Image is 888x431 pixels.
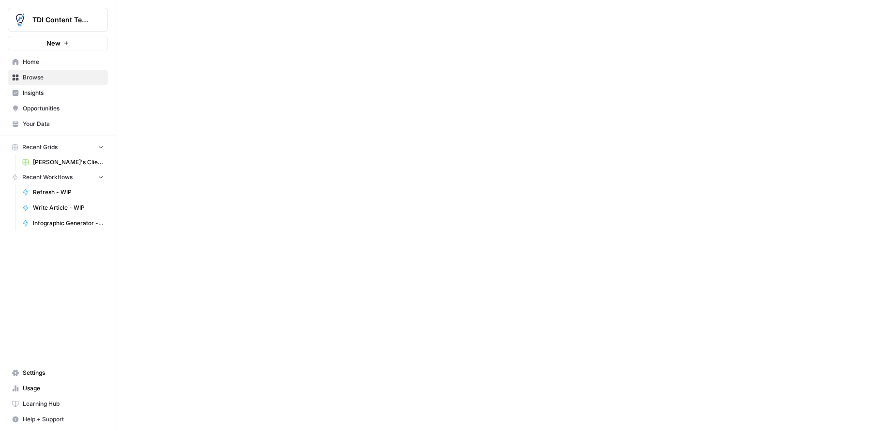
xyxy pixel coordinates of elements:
[8,85,108,101] a: Insights
[8,381,108,396] a: Usage
[8,36,108,50] button: New
[11,11,29,29] img: TDI Content Team Logo
[23,104,104,113] span: Opportunities
[8,412,108,427] button: Help + Support
[8,140,108,154] button: Recent Grids
[33,188,104,197] span: Refresh - WIP
[8,54,108,70] a: Home
[8,116,108,132] a: Your Data
[22,173,73,182] span: Recent Workflows
[22,143,58,152] span: Recent Grids
[8,365,108,381] a: Settings
[23,369,104,377] span: Settings
[23,120,104,128] span: Your Data
[8,70,108,85] a: Browse
[33,158,104,167] span: [PERSON_NAME]'s Clients - New Content
[23,400,104,408] span: Learning Hub
[23,415,104,424] span: Help + Support
[18,154,108,170] a: [PERSON_NAME]'s Clients - New Content
[18,200,108,215] a: Write Article - WIP
[8,396,108,412] a: Learning Hub
[18,215,108,231] a: Infographic Generator - WIP
[33,219,104,228] span: Infographic Generator - WIP
[23,89,104,97] span: Insights
[18,185,108,200] a: Refresh - WIP
[8,170,108,185] button: Recent Workflows
[23,384,104,393] span: Usage
[23,73,104,82] span: Browse
[8,101,108,116] a: Opportunities
[33,203,104,212] span: Write Article - WIP
[8,8,108,32] button: Workspace: TDI Content Team
[32,15,91,25] span: TDI Content Team
[46,38,60,48] span: New
[23,58,104,66] span: Home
